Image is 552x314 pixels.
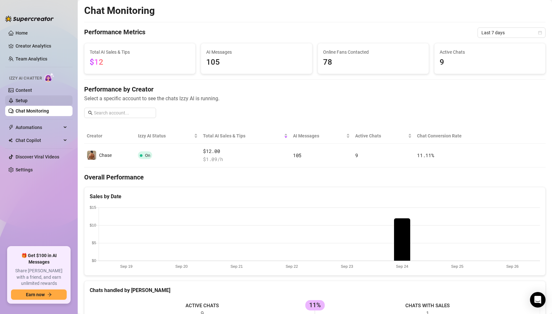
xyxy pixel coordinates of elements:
[440,49,540,56] span: Active Chats
[87,151,96,160] img: Chase
[8,138,13,143] img: Chat Copilot
[293,132,345,139] span: AI Messages
[16,122,62,133] span: Automations
[8,125,14,130] span: thunderbolt
[414,128,499,144] th: Chat Conversion Rate
[90,58,103,67] span: $12
[11,289,67,300] button: Earn nowarrow-right
[135,128,200,144] th: Izzy AI Status
[16,167,33,172] a: Settings
[353,128,414,144] th: Active Chats
[290,128,353,144] th: AI Messages
[9,75,42,81] span: Izzy AI Chatter
[323,56,423,69] span: 78
[323,49,423,56] span: Online Fans Contacted
[203,147,288,155] span: $12.00
[90,286,540,294] div: Chats handled by [PERSON_NAME]
[84,5,155,17] h2: Chat Monitoring
[84,173,546,182] h4: Overall Performance
[16,98,28,103] a: Setup
[16,30,28,36] a: Home
[99,153,112,158] span: Chase
[145,153,150,158] span: On
[84,94,546,103] span: Select a specific account to see the chats Izzy AI is running.
[206,49,307,56] span: AI Messages
[16,88,32,93] a: Content
[94,109,152,116] input: Search account...
[84,27,145,38] h4: Performance Metrics
[11,253,67,265] span: 🎁 Get $100 in AI Messages
[84,128,135,144] th: Creator
[16,108,49,114] a: Chat Monitoring
[530,292,546,308] div: Open Intercom Messenger
[47,292,52,297] span: arrow-right
[16,154,59,159] a: Discover Viral Videos
[417,152,434,158] span: 11.11 %
[138,132,193,139] span: Izzy AI Status
[26,292,45,297] span: Earn now
[44,73,54,82] img: AI Chatter
[16,41,67,51] a: Creator Analytics
[88,111,93,115] span: search
[90,49,190,56] span: Total AI Sales & Tips
[90,192,540,200] div: Sales by Date
[206,56,307,69] span: 105
[355,152,358,158] span: 9
[355,132,407,139] span: Active Chats
[84,85,546,94] h4: Performance by Creator
[16,56,47,61] a: Team Analytics
[440,56,540,69] span: 9
[203,156,288,163] span: $ 1.09 /h
[481,28,542,38] span: Last 7 days
[5,16,54,22] img: logo-BBDzfeDw.svg
[203,132,283,139] span: Total AI Sales & Tips
[11,268,67,287] span: Share [PERSON_NAME] with a friend, and earn unlimited rewards
[16,135,62,146] span: Chat Copilot
[293,152,301,158] span: 105
[538,31,542,35] span: calendar
[200,128,290,144] th: Total AI Sales & Tips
